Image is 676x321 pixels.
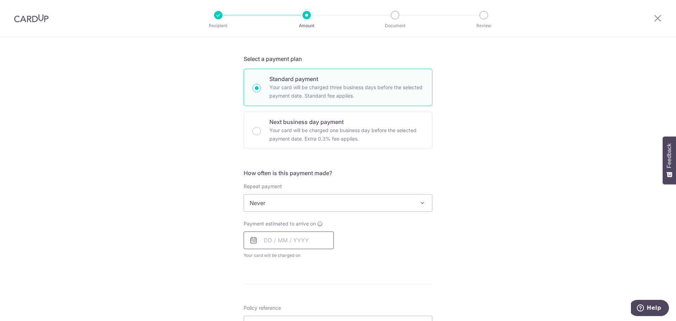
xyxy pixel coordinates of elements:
[663,136,676,184] button: Feedback - Show survey
[631,300,669,317] iframe: Opens a widget where you can find more information
[269,75,424,83] p: Standard payment
[244,220,316,227] span: Payment estimated to arrive on
[244,183,282,190] label: Repeat payment
[269,126,424,143] p: Your card will be charged one business day before the selected payment date. Extra 0.3% fee applies.
[666,143,672,168] span: Feedback
[281,22,333,29] p: Amount
[14,14,49,23] img: CardUp
[192,22,244,29] p: Recipient
[244,304,281,311] label: Policy reference
[244,252,334,259] span: Your card will be charged on
[269,83,424,100] p: Your card will be charged three business days before the selected payment date. Standard fee appl...
[369,22,421,29] p: Document
[244,55,432,63] h5: Select a payment plan
[458,22,510,29] p: Review
[244,232,334,249] input: DD / MM / YYYY
[244,169,432,177] h5: How often is this payment made?
[244,195,432,211] span: Never
[244,194,432,212] span: Never
[269,118,424,126] p: Next business day payment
